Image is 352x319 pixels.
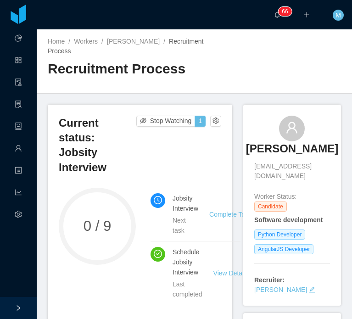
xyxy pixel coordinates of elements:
p: 6 [282,7,285,16]
span: / [163,38,165,45]
a: icon: robot [15,118,22,137]
h4: Schedule Jobsity Interview [173,247,202,277]
i: icon: clock-circle [154,196,162,204]
strong: Software development [254,216,323,224]
span: AngularJS Developer [254,244,313,254]
a: Complete Task [209,211,251,218]
span: / [101,38,103,45]
a: [PERSON_NAME] [107,38,160,45]
button: icon: setting [210,116,221,127]
a: [PERSON_NAME] [254,286,307,293]
span: / [68,38,70,45]
button: 1 [195,116,206,127]
div: Last completed [173,279,202,299]
a: icon: pie-chart [15,29,22,49]
h4: Jobsity Interview [173,193,198,213]
span: M [335,10,341,21]
a: icon: audit [15,73,22,93]
a: View Details [213,269,249,277]
i: icon: edit [309,286,315,293]
div: Next task [173,215,198,235]
h3: Current status: Jobsity Interview [59,116,136,175]
a: [PERSON_NAME] [246,141,338,162]
span: Python Developer [254,229,305,240]
span: 0 / 9 [59,219,136,233]
sup: 66 [278,7,291,16]
i: icon: plus [303,11,310,18]
span: Recruitment Process [48,38,204,55]
a: icon: user [15,140,22,159]
a: icon: profile [15,162,22,181]
strong: Recruiter: [254,276,285,284]
i: icon: setting [15,207,22,225]
i: icon: user [285,121,298,134]
i: icon: line-chart [15,185,22,203]
span: Worker Status: [254,193,296,200]
a: icon: appstore [15,51,22,71]
p: 6 [285,7,288,16]
span: Candidate [254,201,287,212]
a: Workers [74,38,98,45]
i: icon: bell [274,11,280,18]
i: icon: check-circle [154,250,162,258]
span: [EMAIL_ADDRESS][DOMAIN_NAME] [254,162,330,181]
h2: Recruitment Process [48,60,195,78]
button: icon: eye-invisibleStop Watching [136,116,196,127]
i: icon: solution [15,96,22,115]
a: Home [48,38,65,45]
h3: [PERSON_NAME] [246,141,338,156]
